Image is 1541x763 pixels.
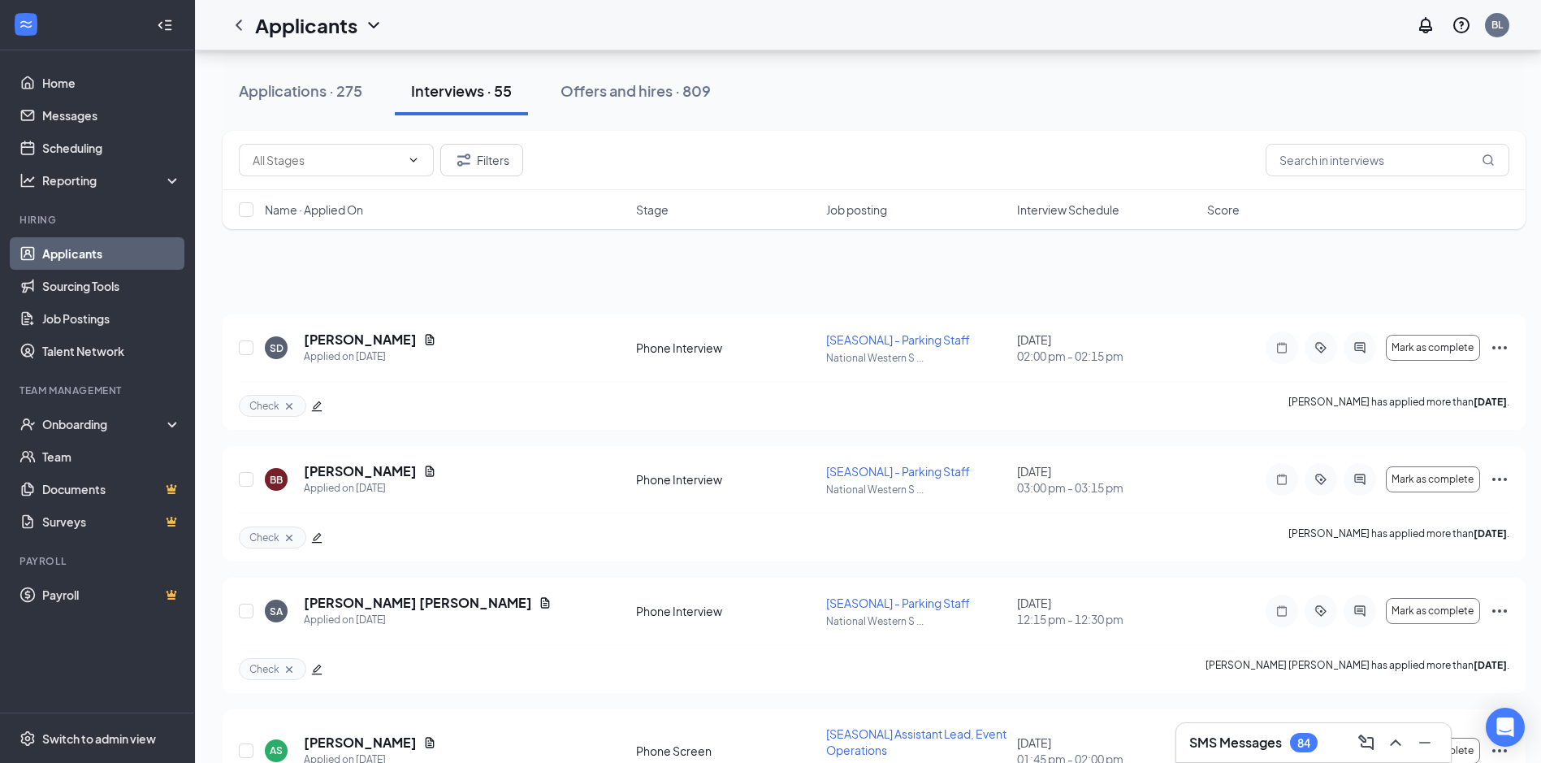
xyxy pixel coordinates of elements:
svg: ChevronDown [407,154,420,167]
span: Stage [636,202,669,218]
button: Mark as complete [1386,466,1480,492]
div: Applied on [DATE] [304,480,436,496]
h1: Applicants [255,11,357,39]
svg: ComposeMessage [1357,733,1376,752]
svg: ChevronDown [364,15,383,35]
span: [SEASONAL] - Parking Staff [826,332,970,347]
svg: Notifications [1416,15,1435,35]
svg: ActiveTag [1311,341,1331,354]
span: Score [1207,202,1240,218]
div: Team Management [19,384,178,397]
a: Messages [42,99,181,132]
a: Home [42,67,181,99]
svg: ActiveChat [1350,341,1370,354]
span: Name · Applied On [265,202,363,218]
svg: Note [1272,473,1292,486]
svg: Ellipses [1490,741,1509,761]
span: 03:00 pm - 03:15 pm [1017,479,1197,496]
input: Search in interviews [1266,144,1509,176]
div: AS [270,743,283,757]
span: Mark as complete [1392,342,1474,353]
div: [DATE] [1017,332,1197,364]
svg: QuestionInfo [1452,15,1471,35]
span: Mark as complete [1392,474,1474,485]
svg: Minimize [1415,733,1435,752]
svg: WorkstreamLogo [18,16,34,33]
a: DocumentsCrown [42,473,181,505]
svg: Cross [283,531,296,544]
div: Switch to admin view [42,730,156,747]
span: edit [311,532,322,544]
div: 84 [1297,736,1310,750]
p: [PERSON_NAME] has applied more than . [1288,527,1509,548]
h5: [PERSON_NAME] [304,734,417,752]
svg: Settings [19,730,36,747]
svg: ChevronLeft [229,15,249,35]
div: Onboarding [42,416,167,432]
input: All Stages [253,151,400,169]
div: [DATE] [1017,463,1197,496]
b: [DATE] [1474,527,1507,540]
svg: UserCheck [19,416,36,432]
a: Team [42,440,181,473]
span: 12:15 pm - 12:30 pm [1017,611,1197,627]
div: Phone Interview [636,471,816,488]
svg: Note [1272,341,1292,354]
span: Job posting [826,202,887,218]
div: Open Intercom Messenger [1486,708,1525,747]
div: Phone Interview [636,340,816,356]
a: Applicants [42,237,181,270]
a: Talent Network [42,335,181,367]
button: ComposeMessage [1353,730,1379,756]
b: [DATE] [1474,659,1507,671]
svg: ActiveTag [1311,605,1331,618]
a: SurveysCrown [42,505,181,538]
div: [DATE] [1017,595,1197,627]
div: BL [1491,18,1503,32]
svg: ChevronUp [1386,733,1405,752]
span: Mark as complete [1392,605,1474,617]
span: 02:00 pm - 02:15 pm [1017,348,1197,364]
div: BB [270,473,283,487]
svg: Document [423,736,436,749]
svg: Document [423,465,436,478]
p: National Western S ... [826,483,1006,496]
svg: Ellipses [1490,470,1509,489]
a: Job Postings [42,302,181,335]
div: Interviews · 55 [411,80,512,101]
div: Phone Interview [636,603,816,619]
p: [PERSON_NAME] [PERSON_NAME] has applied more than . [1206,658,1509,680]
svg: Collapse [157,17,173,33]
span: Interview Schedule [1017,202,1119,218]
a: Scheduling [42,132,181,164]
div: Applied on [DATE] [304,349,436,365]
a: Sourcing Tools [42,270,181,302]
div: Offers and hires · 809 [561,80,711,101]
svg: Analysis [19,172,36,189]
svg: Ellipses [1490,601,1509,621]
svg: ActiveChat [1350,605,1370,618]
span: edit [311,401,322,412]
span: [SEASONAL] - Parking Staff [826,596,970,610]
svg: Document [423,333,436,346]
span: Check [249,662,279,676]
a: PayrollCrown [42,579,181,611]
button: Mark as complete [1386,335,1480,361]
svg: Filter [454,150,474,170]
svg: Cross [283,663,296,676]
div: Payroll [19,554,178,568]
div: Hiring [19,213,178,227]
div: Applied on [DATE] [304,612,552,628]
p: [PERSON_NAME] has applied more than . [1288,395,1509,417]
svg: ActiveTag [1311,473,1331,486]
button: Mark as complete [1386,598,1480,624]
svg: Cross [283,400,296,413]
span: Check [249,399,279,413]
h5: [PERSON_NAME] [304,462,417,480]
svg: ActiveChat [1350,473,1370,486]
h5: [PERSON_NAME] [304,331,417,349]
h5: [PERSON_NAME] [PERSON_NAME] [304,594,532,612]
button: Minimize [1412,730,1438,756]
span: Check [249,531,279,544]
